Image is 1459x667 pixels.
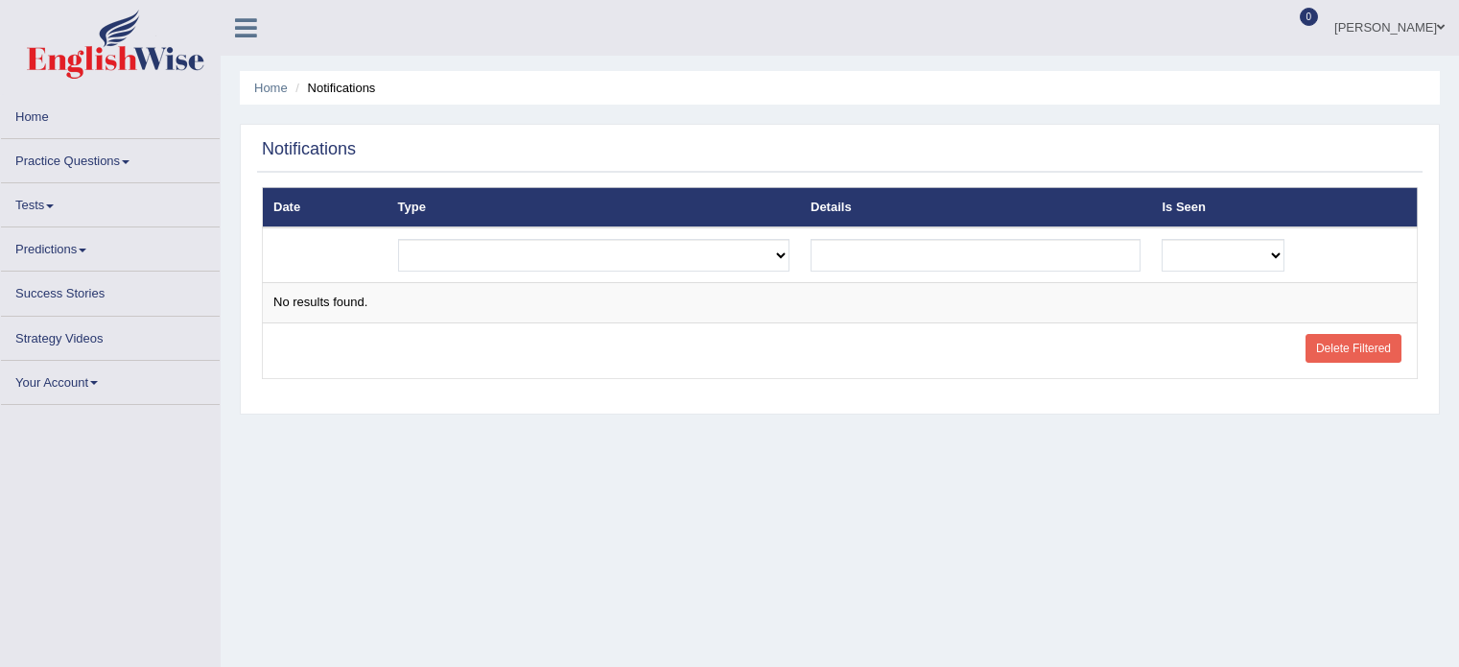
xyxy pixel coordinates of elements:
[254,81,288,95] a: Home
[1,361,220,398] a: Your Account
[273,200,300,214] a: Date
[273,294,1406,312] div: No results found.
[1300,8,1319,26] span: 0
[811,200,852,214] a: Details
[1,139,220,177] a: Practice Questions
[1162,200,1206,214] a: Is Seen
[1,227,220,265] a: Predictions
[1,183,220,221] a: Tests
[1306,334,1401,363] a: Delete Filtered
[1,95,220,132] a: Home
[398,200,426,214] a: Type
[1,317,220,354] a: Strategy Videos
[291,79,375,97] li: Notifications
[1,272,220,309] a: Success Stories
[262,140,356,159] h2: Notifications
